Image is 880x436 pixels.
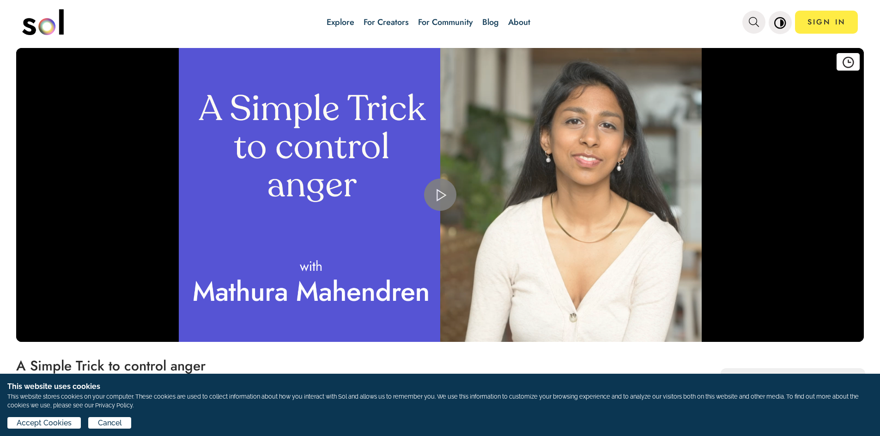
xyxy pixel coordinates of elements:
[98,418,122,429] span: Cancel
[88,417,131,429] button: Cancel
[327,16,354,28] a: Explore
[22,9,64,35] img: logo
[16,358,704,373] h1: A Simple Trick to control anger
[508,16,530,28] a: About
[418,16,473,28] a: For Community
[424,179,456,211] button: Play Video
[482,16,499,28] a: Blog
[364,16,409,28] a: For Creators
[16,48,864,342] div: Video Player
[22,6,858,38] nav: main navigation
[7,417,81,429] button: Accept Cookies
[7,392,873,410] p: This website stores cookies on your computer. These cookies are used to collect information about...
[17,418,72,429] span: Accept Cookies
[795,11,858,34] a: SIGN IN
[7,381,873,392] h1: This website uses cookies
